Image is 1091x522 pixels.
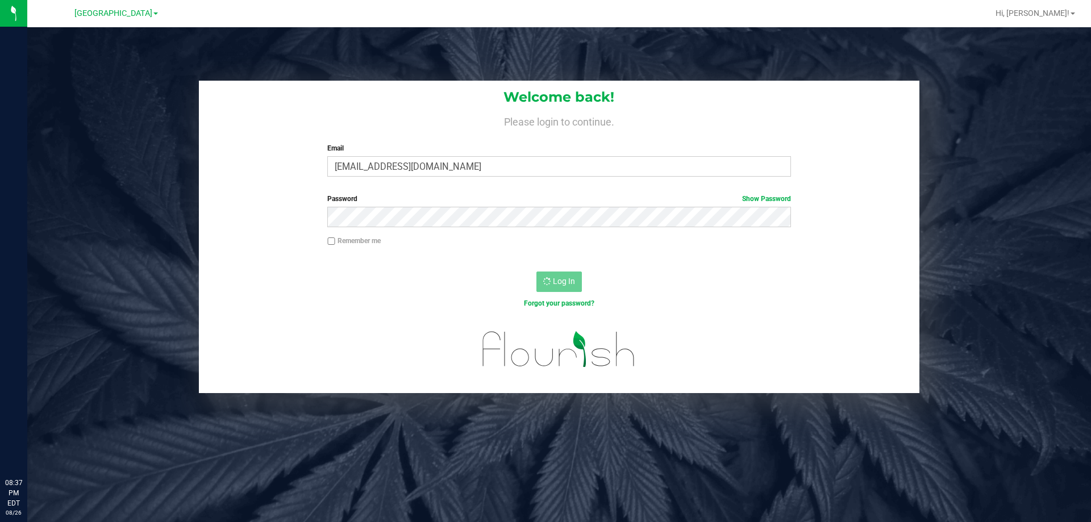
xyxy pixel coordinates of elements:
[553,277,575,286] span: Log In
[199,90,919,105] h1: Welcome back!
[74,9,152,18] span: [GEOGRAPHIC_DATA]
[524,299,594,307] a: Forgot your password?
[469,320,649,378] img: flourish_logo.svg
[742,195,791,203] a: Show Password
[536,272,582,292] button: Log In
[327,236,381,246] label: Remember me
[327,195,357,203] span: Password
[996,9,1069,18] span: Hi, [PERSON_NAME]!
[327,143,790,153] label: Email
[5,478,22,508] p: 08:37 PM EDT
[5,508,22,517] p: 08/26
[199,114,919,127] h4: Please login to continue.
[327,237,335,245] input: Remember me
